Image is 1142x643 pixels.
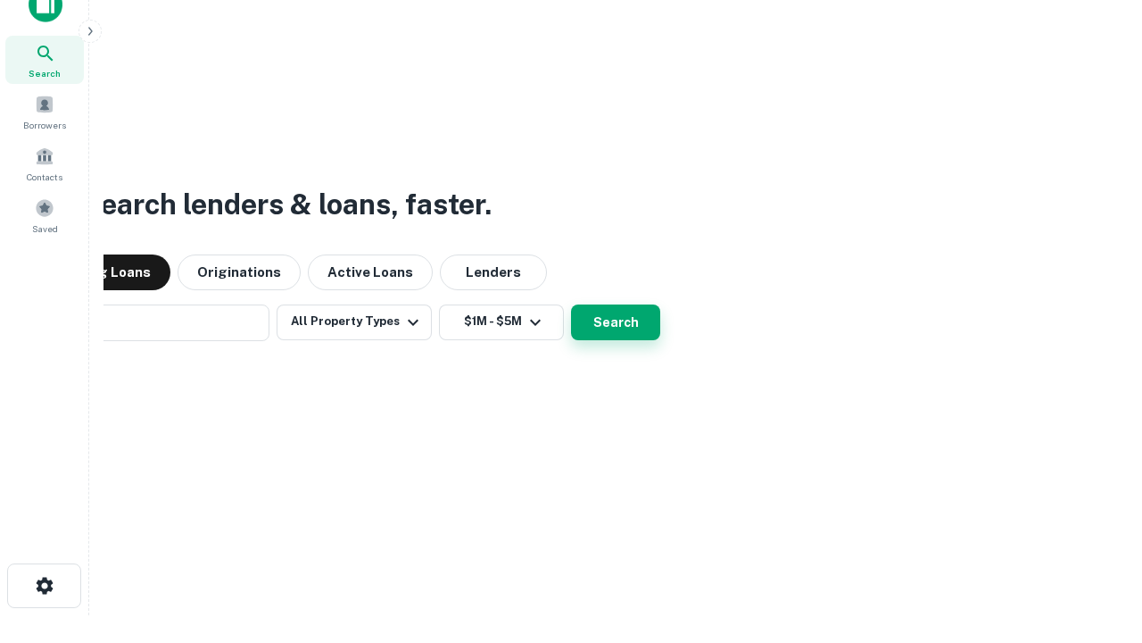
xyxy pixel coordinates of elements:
[571,305,660,340] button: Search
[81,183,492,226] h3: Search lenders & loans, faster.
[5,139,84,188] a: Contacts
[440,255,547,290] button: Lenders
[27,170,62,184] span: Contacts
[32,221,58,236] span: Saved
[439,305,564,340] button: $1M - $5M
[5,191,84,239] a: Saved
[29,66,61,80] span: Search
[178,255,301,290] button: Originations
[277,305,432,340] button: All Property Types
[1053,500,1142,586] iframe: Chat Widget
[5,88,84,136] a: Borrowers
[308,255,433,290] button: Active Loans
[23,118,66,132] span: Borrowers
[5,36,84,84] a: Search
